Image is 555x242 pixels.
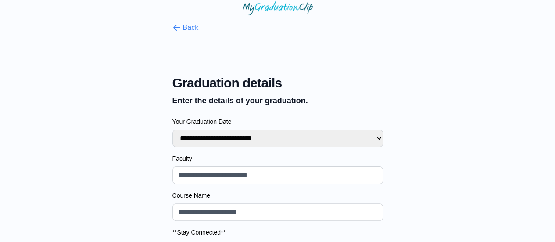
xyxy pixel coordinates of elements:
label: Your Graduation Date [172,117,383,126]
label: Course Name [172,191,383,200]
label: Faculty [172,154,383,163]
button: Back [172,22,199,33]
p: Enter the details of your graduation. [172,94,383,107]
span: Graduation details [172,75,383,91]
